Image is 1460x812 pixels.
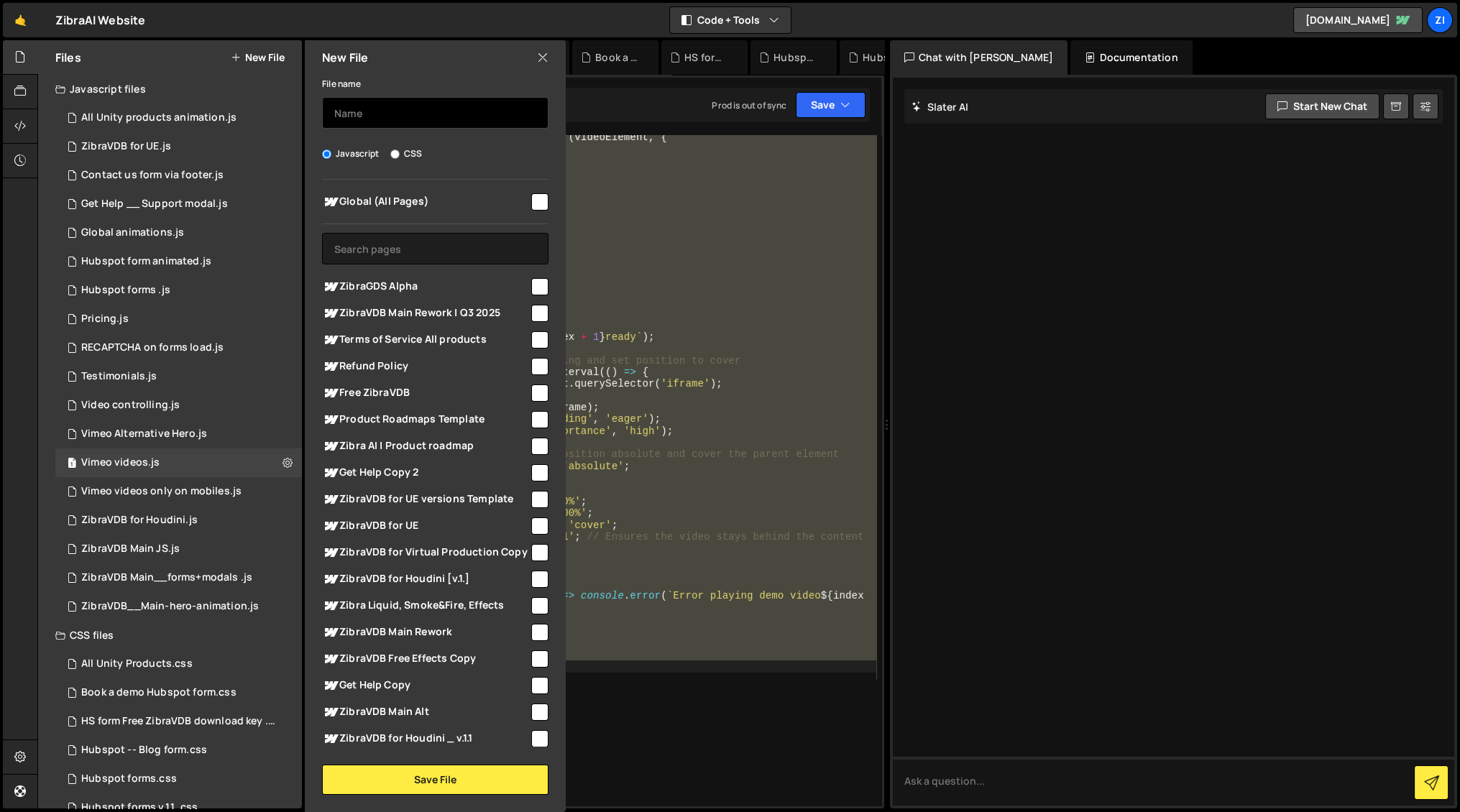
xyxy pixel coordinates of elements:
div: Vimeo videos only on mobiles.js [81,485,242,498]
div: 12773/35462.js [55,506,302,535]
div: Get Help __ Support modal.js [81,198,227,211]
div: Hubspot_Newsletter_Form_1.1.css [773,50,819,65]
div: ZibraVDB Main__forms+modals .js [81,571,252,584]
div: Javascript files [38,75,302,103]
span: 1 [68,458,76,470]
div: 12773/39374.js [55,247,302,276]
div: 12773/34070.js [55,420,302,448]
div: 12773/40878.css [55,650,302,678]
div: Video controlling.js [81,399,180,412]
div: Contact us form via footer.js [81,169,224,182]
label: File name [322,77,361,91]
span: Free ZibraVDB [322,384,529,402]
div: Hubspot form animated.js [81,255,211,268]
span: ZibraVDB for UE [322,517,529,535]
div: 12773/36012.js [55,362,302,391]
span: Zibra AI | Product roadmap [322,438,529,455]
div: 12773/33736.css [55,678,302,707]
span: Global (All Pages) [322,193,529,211]
a: [DOMAIN_NAME] [1293,7,1423,33]
div: CSS files [38,621,302,650]
div: Global animations.js [81,226,184,239]
div: 12773/37685.js [55,563,302,592]
span: ZibraVDB Main Rework | Q3 2025 [322,305,529,322]
button: Save [796,92,866,118]
label: Javascript [322,147,380,161]
div: 12773/41758.js [55,132,302,161]
div: HS form Free ZibraVDB download key .css [81,715,280,728]
label: CSS [390,147,422,161]
div: 12773/44816.css [55,707,307,736]
button: Start new chat [1265,93,1379,119]
div: Documentation [1070,40,1192,75]
div: Chat with [PERSON_NAME] [890,40,1068,75]
span: ZibraVDB for Virtual Production Copy [322,544,529,561]
div: 12773/37682.js [55,535,302,563]
div: Book a demo Hubspot form.css [595,50,641,65]
div: Hubspot forms.css [81,772,177,785]
span: ZibraVDB Main Alt [322,703,529,721]
div: RECAPTCHA on forms load.js [81,341,224,354]
a: 🤙 [3,3,38,37]
div: Pricing.js [81,313,129,326]
div: ZibraVDB__Main-hero-animation.js [81,600,259,613]
span: ZibraVDB for Houdini _ v.1.1 [322,730,529,747]
button: Save File [322,765,548,795]
span: ZibraVDB for Houdini [v.1.] [322,571,529,588]
a: Zi [1427,7,1453,33]
div: Testimonials.js [81,370,157,383]
div: 12773/33626.js [55,448,302,477]
div: 12773/36325.js [55,333,302,362]
span: Zibra Liquid, Smoke&Fire, Effects [322,597,529,614]
div: Vimeo videos.js [81,456,160,469]
div: 12773/33695.js [55,218,302,247]
div: ZibraAI Website [55,11,145,29]
span: Terms of Service All products [322,331,529,349]
div: Prod is out of sync [712,99,786,111]
h2: Slater AI [912,100,969,114]
input: Javascript [322,149,331,159]
div: Book a demo Hubspot form.css [81,686,236,699]
div: 12773/40885.js [55,103,302,132]
span: Refund Policy [322,358,529,375]
div: 12773/35012.js [55,276,302,305]
div: 12773/39161.js [55,161,302,190]
span: ZibraGDS Alpha [322,278,529,295]
div: ZibraVDB for UE.js [81,140,171,153]
div: 12773/35966.js [55,477,302,506]
button: Code + Tools [670,7,791,33]
div: ZibraVDB for Houdini.js [81,514,198,527]
div: Hubspot forms v.1.1..css [863,50,909,65]
h2: Files [55,50,81,65]
input: Name [322,97,548,129]
span: ZibraVDB Main Rework [322,624,529,641]
span: Get Help Copy 2 [322,464,529,481]
span: Get Help Copy [322,677,529,694]
div: 12773/34699.css [55,765,302,793]
button: New File [231,52,285,63]
div: ZibraVDB Main JS.js [81,543,180,555]
div: Vimeo Alternative Hero.js [81,428,207,440]
span: Product Roadmaps Template [322,411,529,428]
div: 12773/38435.js [55,592,302,621]
div: 12773/34926.css [55,736,302,765]
span: ZibraVDB Free Effects Copy [322,650,529,668]
div: 12773/35046.js [55,305,302,333]
div: HS form Free ZibraVDB download key .css [684,50,730,65]
div: All Unity Products.css [81,658,193,670]
input: CSS [390,149,400,159]
div: 12773/39362.js [55,190,302,218]
div: Hubspot forms .js [81,284,170,297]
div: Hubspot -- Blog form.css [81,744,207,757]
div: All Unity products animation.js [81,111,237,124]
input: Search pages [322,233,548,264]
h2: New File [322,50,368,65]
div: 12773/35708.js [55,391,302,420]
span: ZibraVDB for UE versions Template [322,491,529,508]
